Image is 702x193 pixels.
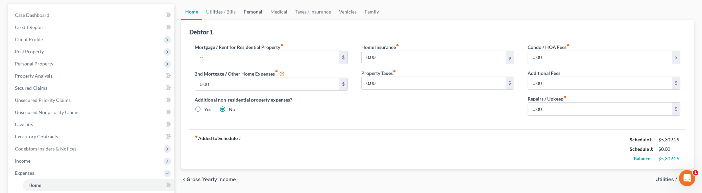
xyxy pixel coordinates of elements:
label: Yes [204,106,211,113]
span: Real Property [15,49,44,54]
span: Credit Report [15,24,44,30]
i: fiber_manual_record [195,135,198,138]
div: $ [672,103,680,115]
strong: Schedule J: [630,146,653,152]
div: $ [506,51,514,64]
span: Property Analysis [15,73,52,79]
label: 2nd Mortgage / Other Home Expenses [195,70,285,78]
span: 1 [693,170,698,175]
a: Personal [240,4,266,20]
i: fiber_manual_record [393,70,396,73]
span: Lawsuits [15,121,33,127]
i: fiber_manual_record [280,44,284,47]
a: Taxes / Insurance [291,4,335,20]
a: Home [23,179,174,191]
div: $0.00 [658,146,680,153]
label: Home Insurance [361,44,399,51]
span: Unsecured Nonpriority Claims [15,109,79,115]
label: No [229,106,235,113]
input: -- [528,51,672,64]
i: fiber_manual_record [396,44,399,47]
input: -- [195,51,339,64]
span: Utilities / Bills [655,177,688,182]
label: Repairs / Upkeep [528,95,567,102]
span: Executory Contracts [15,134,58,139]
div: Debtor 1 [189,28,213,36]
button: Utilities / Bills chevron_right [655,177,694,182]
strong: Added to Schedule J [195,135,241,163]
div: $ [672,51,680,64]
div: $5,309.29 [658,136,680,143]
a: Vehicles [335,4,361,20]
div: $ [672,77,680,90]
input: -- [362,77,506,90]
span: Case Dashboard [15,12,49,18]
div: $ [339,51,347,64]
i: fiber_manual_record [563,95,567,99]
input: -- [528,103,672,115]
i: chevron_left [181,177,187,182]
i: fiber_manual_record [566,44,570,47]
input: -- [195,78,339,91]
a: Credit Report [9,21,174,33]
a: Unsecured Nonpriority Claims [9,106,174,118]
label: Property Taxes [361,70,396,77]
span: Codebtors Insiders & Notices [15,146,76,151]
a: Medical [266,4,291,20]
a: Property Analysis [9,70,174,82]
span: Personal Property [15,61,53,66]
span: Income [15,158,30,164]
div: $5,309.29 [658,155,680,162]
button: chevron_left Gross Yearly Income [181,177,236,182]
a: Utilities / Bills [202,4,240,20]
label: Condo / HOA Fees [528,44,570,51]
span: Gross Yearly Income [187,177,236,182]
input: -- [362,51,506,64]
a: Secured Claims [9,82,174,94]
span: Expenses [15,170,34,176]
span: Client Profile [15,36,43,42]
a: Unsecured Priority Claims [9,94,174,106]
a: Family [361,4,383,20]
iframe: Intercom live chat [679,170,695,186]
strong: Balance: [634,156,652,161]
span: Home [28,182,41,188]
strong: Schedule I: [630,137,653,142]
div: $ [339,78,347,91]
a: Case Dashboard [9,9,174,21]
span: Unsecured Priority Claims [15,97,71,103]
a: Executory Contracts [9,131,174,143]
span: Secured Claims [15,85,47,91]
input: -- [528,77,672,90]
label: Additional Fees [528,70,560,77]
div: $ [506,77,514,90]
a: Home [181,4,202,20]
i: fiber_manual_record [275,70,278,73]
label: Mortgage / Rent for Residential Property [195,44,284,51]
label: Additional non-residential property expenses? [195,96,347,103]
a: Lawsuits [9,118,174,131]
